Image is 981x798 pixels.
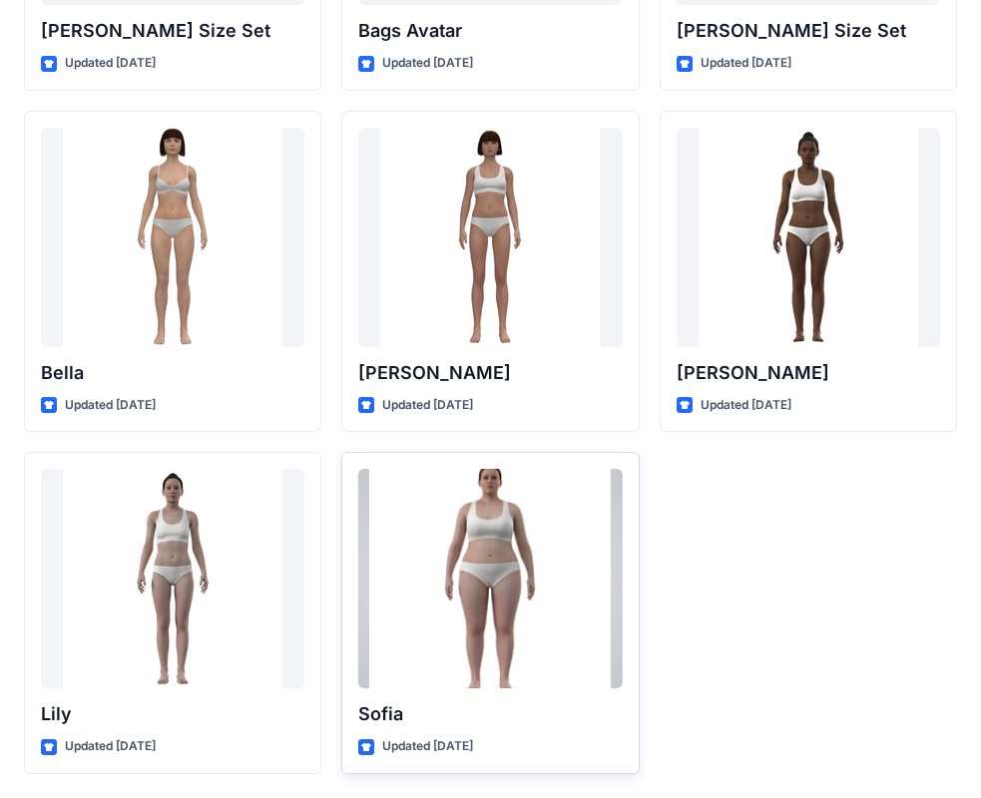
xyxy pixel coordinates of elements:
p: [PERSON_NAME] [358,359,622,387]
p: Updated [DATE] [65,736,156,757]
p: Updated [DATE] [65,53,156,74]
a: Sofia [358,469,622,688]
p: [PERSON_NAME] [677,359,940,387]
a: Lily [41,469,304,688]
p: Bags Avatar [358,17,622,45]
p: Updated [DATE] [65,395,156,416]
a: Emma [358,128,622,347]
p: Bella [41,359,304,387]
p: Updated [DATE] [382,736,473,757]
p: Updated [DATE] [701,395,791,416]
a: Bella [41,128,304,347]
p: Updated [DATE] [382,395,473,416]
p: [PERSON_NAME] Size Set [677,17,940,45]
p: [PERSON_NAME] Size Set [41,17,304,45]
a: Gabrielle [677,128,940,347]
p: Updated [DATE] [382,53,473,74]
p: Updated [DATE] [701,53,791,74]
p: Sofia [358,700,622,728]
p: Lily [41,700,304,728]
